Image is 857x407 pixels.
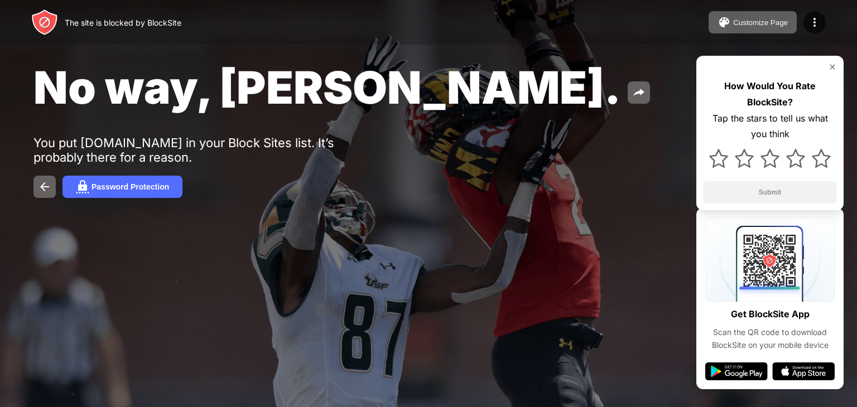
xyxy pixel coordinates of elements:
div: Customize Page [733,18,788,27]
img: menu-icon.svg [808,16,821,29]
img: star.svg [812,149,831,168]
img: share.svg [632,86,646,99]
img: star.svg [735,149,754,168]
iframe: Banner [33,267,297,394]
div: Scan the QR code to download BlockSite on your mobile device [705,326,835,351]
button: Password Protection [62,176,182,198]
img: star.svg [760,149,779,168]
img: qrcode.svg [705,217,835,302]
img: star.svg [786,149,805,168]
img: password.svg [76,180,89,193]
div: You put [DOMAIN_NAME] in your Block Sites list. It’s probably there for a reason. [33,135,378,164]
img: rate-us-close.svg [828,62,837,71]
div: The site is blocked by BlockSite [65,18,181,27]
img: header-logo.svg [31,9,58,36]
img: back.svg [38,180,51,193]
img: star.svg [709,149,728,168]
div: Tap the stars to tell us what you think [703,110,837,143]
div: Get BlockSite App [731,306,810,322]
img: google-play.svg [705,362,768,380]
button: Submit [703,181,837,203]
div: Password Protection [92,182,169,191]
span: No way, [PERSON_NAME]. [33,60,621,114]
div: How Would You Rate BlockSite? [703,78,837,110]
img: pallet.svg [718,16,731,29]
img: app-store.svg [772,362,835,380]
button: Customize Page [709,11,797,33]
